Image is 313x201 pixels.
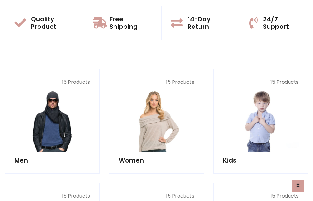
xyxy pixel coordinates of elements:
p: 15 Products [14,192,90,200]
h5: Men [14,157,90,164]
h5: Free Shipping [109,15,142,30]
p: 15 Products [223,192,299,200]
h5: Quality Product [31,15,64,30]
p: 15 Products [223,78,299,86]
h5: 24/7 Support [263,15,299,30]
h5: Kids [223,157,299,164]
p: 15 Products [119,78,194,86]
h5: 14-Day Return [188,15,220,30]
p: 15 Products [14,78,90,86]
p: 15 Products [119,192,194,200]
h5: Women [119,157,194,164]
